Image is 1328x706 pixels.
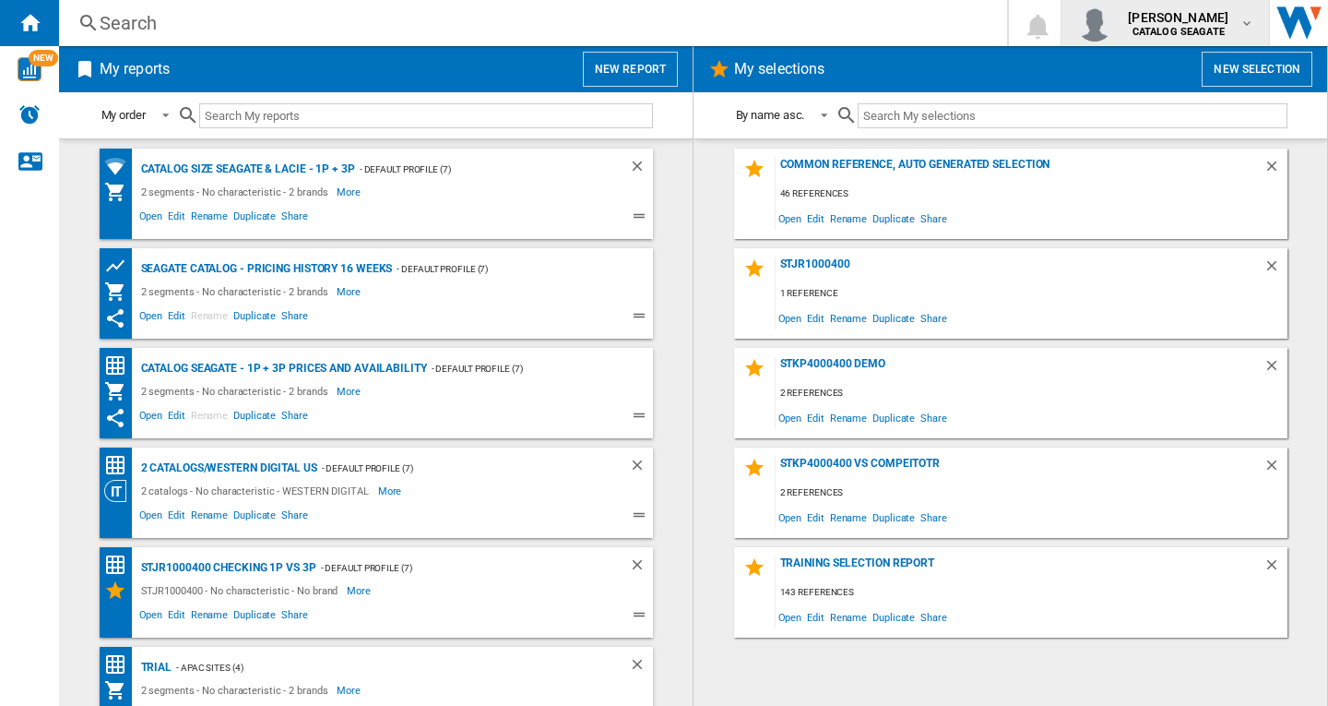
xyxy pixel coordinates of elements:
[104,580,136,602] div: My Selections
[104,554,136,577] div: Price Matrix
[870,604,918,629] span: Duplicate
[104,354,136,377] div: Price Matrix
[188,307,231,329] span: Rename
[427,357,616,380] div: - Default profile (7)
[392,257,615,281] div: - Default profile (7)
[18,57,41,81] img: wise-card.svg
[104,155,136,178] div: Retailers coverage
[629,556,653,580] div: Delete
[279,407,311,429] span: Share
[629,158,653,181] div: Delete
[355,158,592,181] div: - Default profile (7)
[136,208,166,230] span: Open
[279,208,311,230] span: Share
[136,580,348,602] div: STJR1000400 - No characteristic - No brand
[629,656,653,679] div: Delete
[136,457,317,480] div: 2 catalogs/WESTERN DIGITAL US
[231,307,279,329] span: Duplicate
[1202,52,1312,87] button: New selection
[776,282,1287,305] div: 1 reference
[279,307,311,329] span: Share
[165,208,188,230] span: Edit
[870,505,918,530] span: Duplicate
[104,181,136,203] div: My Assortment
[104,255,136,278] div: Product prices grid
[165,606,188,628] span: Edit
[776,482,1287,505] div: 2 references
[347,580,373,602] span: More
[136,556,316,580] div: STJR1000400 Checking 1P vs 3P
[1132,26,1225,38] b: CATALOG SEAGATE
[188,407,231,429] span: Rename
[776,457,1263,482] div: STKP4000400 vs compeitotr
[827,405,870,430] span: Rename
[776,183,1287,206] div: 46 references
[136,181,338,203] div: 2 segments - No characteristic - 2 brands
[136,507,166,529] span: Open
[776,405,805,430] span: Open
[870,405,918,430] span: Duplicate
[776,158,1263,183] div: Common reference, auto generated selection
[804,305,827,330] span: Edit
[104,407,126,429] ng-md-icon: This report has been shared with you
[172,656,591,679] div: - APAC Sites (4)
[96,52,173,87] h2: My reports
[918,206,950,231] span: Share
[776,556,1263,581] div: Training Selection Report
[858,103,1286,128] input: Search My selections
[1263,457,1287,482] div: Delete
[231,507,279,529] span: Duplicate
[136,307,166,329] span: Open
[378,480,405,502] span: More
[1076,5,1113,42] img: profile.jpg
[104,679,136,701] div: My Assortment
[18,103,41,126] img: alerts-logo.svg
[629,457,653,480] div: Delete
[1263,257,1287,282] div: Delete
[279,606,311,628] span: Share
[104,480,136,502] div: Category View
[136,606,166,628] span: Open
[104,307,126,329] ng-md-icon: This report has been shared with you
[776,382,1287,405] div: 2 references
[804,505,827,530] span: Edit
[776,357,1263,382] div: STKP4000400 Demo
[101,108,146,122] div: My order
[827,305,870,330] span: Rename
[188,507,231,529] span: Rename
[136,281,338,303] div: 2 segments - No characteristic - 2 brands
[317,457,592,480] div: - Default profile (7)
[188,606,231,628] span: Rename
[776,305,805,330] span: Open
[104,653,136,676] div: Price Matrix
[730,52,828,87] h2: My selections
[136,357,427,380] div: Catalog Seagate - 1P + 3P prices and availability
[583,52,678,87] button: New report
[827,206,870,231] span: Rename
[136,480,378,502] div: 2 catalogs - No characteristic - WESTERN DIGITAL
[736,108,805,122] div: By name asc.
[918,305,950,330] span: Share
[776,581,1287,604] div: 143 references
[104,380,136,402] div: My Assortment
[279,507,311,529] span: Share
[870,206,918,231] span: Duplicate
[804,604,827,629] span: Edit
[136,158,355,181] div: Catalog size Seagate & LaCie - 1P + 3P
[231,208,279,230] span: Duplicate
[827,604,870,629] span: Rename
[870,305,918,330] span: Duplicate
[231,407,279,429] span: Duplicate
[804,206,827,231] span: Edit
[136,679,338,701] div: 2 segments - No characteristic - 2 brands
[165,307,188,329] span: Edit
[165,407,188,429] span: Edit
[776,206,805,231] span: Open
[188,208,231,230] span: Rename
[776,505,805,530] span: Open
[776,257,1263,282] div: STJR1000400
[337,281,363,303] span: More
[1263,357,1287,382] div: Delete
[316,556,592,580] div: - Default profile (7)
[136,380,338,402] div: 2 segments - No characteristic - 2 brands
